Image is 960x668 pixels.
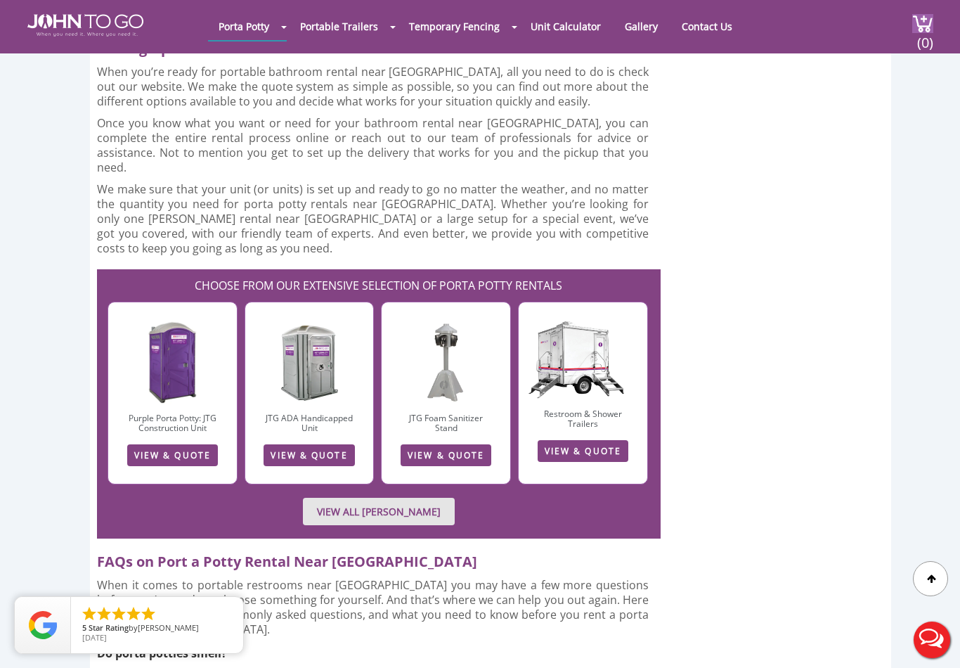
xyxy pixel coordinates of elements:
span: [DATE] [82,632,107,643]
img: cart a [912,14,933,33]
li:  [81,605,98,622]
a: VIEW ALL [PERSON_NAME] [303,498,455,525]
img: ADA-1-1.jpg.webp [280,320,339,404]
a: Restroom & Shower Trailers [544,408,622,430]
a: Temporary Fencing [398,13,510,40]
a: VIEW & QUOTE [538,440,628,462]
button: Live Chat [904,612,960,668]
span: 5 [82,622,86,633]
h2: CHOOSE FROM OUR EXTENSIVE SELECTION OF PORTA POTTY RENTALS [104,269,654,295]
p: We make sure that your unit (or units) is set up and ready to go no matter the weather, and no ma... [97,182,649,256]
a: JTG Foam Sanitizer Stand [409,412,483,434]
h4: Do porta potties smell? [97,644,684,662]
a: Portable Trailers [290,13,389,40]
a: VIEW & QUOTE [401,444,491,466]
span: (0) [916,22,933,52]
a: VIEW & QUOTE [127,444,218,466]
img: Review Rating [29,611,57,639]
span: [PERSON_NAME] [138,622,199,633]
a: Unit Calculator [520,13,611,40]
li:  [125,605,142,622]
a: Porta Potty [208,13,280,40]
a: Purple Porta Potty: JTG Construction Unit [129,412,216,434]
span: Star Rating [89,622,129,633]
img: construction-unit.jpg.webp [145,320,199,404]
a: Gallery [614,13,668,40]
span: by [82,624,232,634]
img: JTG-2-Mini-1_cutout.png.webp [519,295,647,400]
a: Contact Us [671,13,743,40]
a: VIEW & QUOTE [264,444,354,466]
li:  [110,605,127,622]
img: FSS.jpg.webp [422,320,470,404]
img: JOHN to go [27,14,143,37]
li:  [96,605,112,622]
p: When it comes to portable restrooms near [GEOGRAPHIC_DATA] you may have a few more questions befo... [97,578,649,637]
h2: FAQs on Port a Potty Rental Near [GEOGRAPHIC_DATA] [97,546,661,571]
li:  [140,605,157,622]
a: JTG ADA Handicapped Unit [266,412,353,434]
p: Once you know what you want or need for your bathroom rental near [GEOGRAPHIC_DATA], you can comp... [97,116,649,175]
p: When you’re ready for portable bathroom rental near [GEOGRAPHIC_DATA], all you need to do is chec... [97,65,649,109]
